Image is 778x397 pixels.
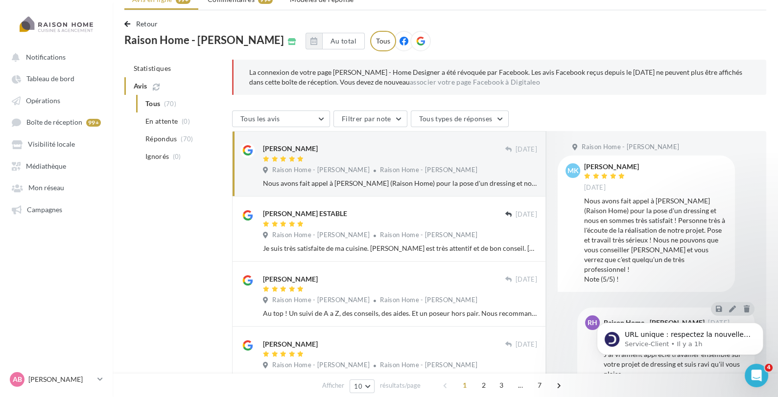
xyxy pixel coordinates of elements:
span: 10 [354,382,362,390]
a: AB [PERSON_NAME] [8,370,105,389]
button: Retour [124,18,162,30]
span: Raison Home - [PERSON_NAME] [272,361,370,370]
span: [DATE] [584,183,606,192]
div: [PERSON_NAME] [584,163,639,170]
span: Retour [136,20,158,28]
a: Campagnes [6,200,107,218]
span: Notifications [26,53,66,61]
a: Médiathèque [6,157,107,175]
span: 7 [532,377,547,393]
button: Au total [306,33,365,49]
div: [PERSON_NAME] ESTABLE [263,209,347,219]
span: 4 [765,364,773,372]
div: Tous [370,31,396,51]
span: ... [513,377,528,393]
div: [PERSON_NAME] [263,339,318,349]
p: La connexion de votre page [PERSON_NAME] - Home Designer a été révoquée par Facebook. Les avis Fa... [249,67,751,87]
span: Raison Home - Yannick ANNE [380,361,477,369]
span: Tous les avis [240,114,280,123]
span: [DATE] [516,210,537,219]
button: Notifications [6,48,103,66]
a: Mon réseau [6,178,107,196]
a: Boîte de réception 99+ [6,113,107,131]
span: Visibilité locale [28,140,75,149]
a: Tableau de bord [6,69,107,87]
div: Nous avons fait appel à [PERSON_NAME] (Raison Home) pour la pose d'un dressing et nous en sommes ... [263,178,537,188]
span: [DATE] [516,340,537,349]
span: Raison Home - [PERSON_NAME] [582,143,679,152]
iframe: Intercom live chat [745,364,768,387]
span: Tableau de bord [26,75,74,83]
span: 3 [494,377,509,393]
span: 2 [476,377,492,393]
span: 1 [457,377,472,393]
span: Mon réseau [28,184,64,192]
span: Boîte de réception [26,118,82,127]
button: Tous les avis [232,110,330,127]
span: Raison Home - [PERSON_NAME] [272,296,370,305]
span: URL unique : respectez la nouvelle exigence de Google Google exige désormais que chaque fiche Goo... [43,28,168,143]
div: 99+ [86,119,101,127]
iframe: Intercom notifications message [582,302,778,371]
span: Statistiques [134,64,171,72]
button: Tous types de réponses [411,110,509,127]
a: associer votre page Facebook à Digitaleo [410,78,540,86]
span: Raison Home - Yannick ANNE [380,231,477,239]
span: Ignorés [145,152,169,161]
span: Raison Home - [PERSON_NAME] [272,231,370,240]
span: Tous types de réponses [419,114,493,123]
button: Au total [322,33,365,49]
span: Afficher [322,381,344,390]
div: Je suis très satisfaite de ma cuisine. [PERSON_NAME] est très attentif et de bon conseil. [PERSON... [263,243,537,253]
a: Visibilité locale [6,135,107,153]
div: [PERSON_NAME] [263,144,318,154]
span: [DATE] [516,145,537,154]
button: 10 [350,379,375,393]
span: Opérations [26,96,60,105]
a: Opérations [6,91,107,109]
span: [DATE] [516,275,537,284]
span: résultats/page [380,381,421,390]
span: En attente [145,116,178,126]
span: Raison Home - Yannick ANNE [380,296,477,304]
span: MK [567,166,579,176]
span: (70) [181,135,193,143]
span: Répondus [145,134,177,144]
span: Raison Home - Yannick ANNE [380,166,477,174]
div: Au top ! Un suivi de A a Z, des conseils, des aides. Et un poseur hors pair. Nous recommandons! [263,309,537,318]
div: Nous avons fait appel à [PERSON_NAME] (Raison Home) pour la pose d'un dressing et nous en sommes ... [584,196,727,284]
div: [PERSON_NAME] [263,274,318,284]
span: Raison Home - [PERSON_NAME] [272,166,370,175]
span: (0) [173,153,181,160]
p: [PERSON_NAME] [28,375,94,384]
button: Filtrer par note [333,110,407,127]
span: Campagnes [27,205,62,214]
span: Raison Home - [PERSON_NAME] [124,35,284,45]
span: AB [13,375,22,384]
p: Message from Service-Client, sent Il y a 1h [43,38,169,46]
span: Médiathèque [26,162,66,170]
span: (0) [182,117,190,125]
